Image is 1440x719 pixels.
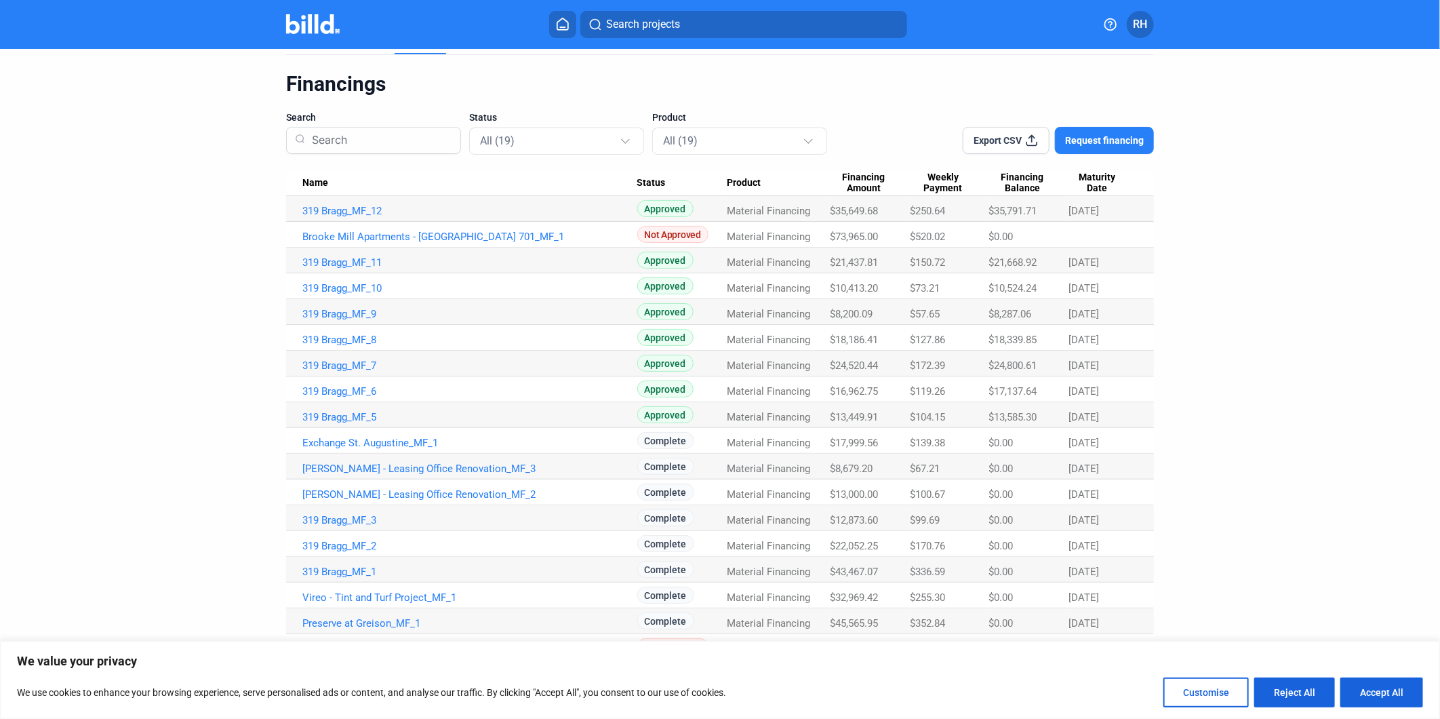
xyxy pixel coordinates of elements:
span: Complete [637,535,694,552]
span: Not Approved [637,638,708,655]
a: 319 Bragg_MF_12 [302,205,637,217]
span: Material Financing [727,359,810,372]
span: [DATE] [1068,359,1099,372]
span: $10,524.24 [988,282,1037,294]
span: $73,965.00 [830,231,878,243]
span: $119.26 [910,385,945,397]
span: $35,649.68 [830,205,878,217]
div: Maturity Date [1068,172,1138,195]
mat-select-trigger: All (19) [663,134,698,147]
a: 319 Bragg_MF_1 [302,566,637,578]
span: [DATE] [1068,514,1099,526]
span: $139.38 [910,437,945,449]
span: Financing Amount [830,172,898,195]
span: [DATE] [1068,385,1099,397]
a: 319 Bragg_MF_3 [302,514,637,526]
a: 319 Bragg_MF_11 [302,256,637,269]
span: Maturity Date [1068,172,1125,195]
span: $0.00 [988,437,1013,449]
span: $0.00 [988,463,1013,475]
p: We use cookies to enhance your browsing experience, serve personalised ads or content, and analys... [17,684,726,701]
span: $43,467.07 [830,566,878,578]
span: [DATE] [1068,308,1099,320]
span: $104.15 [910,411,945,423]
span: Complete [637,509,694,526]
button: Customise [1163,678,1249,707]
div: Financing Amount [830,172,910,195]
span: [DATE] [1068,617,1099,629]
span: [DATE] [1068,488,1099,501]
button: Accept All [1340,678,1423,707]
span: $8,200.09 [830,308,873,320]
a: [PERSON_NAME] - Leasing Office Renovation_MF_3 [302,463,637,475]
span: $8,287.06 [988,308,1031,320]
span: [DATE] [1068,437,1099,449]
span: Name [302,177,328,189]
span: Approved [637,252,694,269]
span: $0.00 [988,566,1013,578]
a: 319 Bragg_MF_8 [302,334,637,346]
span: $57.65 [910,308,940,320]
span: $18,339.85 [988,334,1037,346]
span: Material Financing [727,282,810,294]
span: Material Financing [727,308,810,320]
span: Material Financing [727,591,810,604]
span: $24,800.61 [988,359,1037,372]
input: Search [306,123,452,158]
a: Vireo - Tint and Turf Project_MF_1 [302,591,637,604]
span: $17,999.56 [830,437,878,449]
span: $127.86 [910,334,945,346]
span: [DATE] [1068,205,1099,217]
span: Export CSV [974,134,1022,147]
span: $250.64 [910,205,945,217]
span: Search [286,111,316,124]
span: Complete [637,561,694,578]
span: [DATE] [1068,591,1099,604]
span: Financing Balance [988,172,1056,195]
span: Material Financing [727,231,810,243]
span: $100.67 [910,488,945,501]
span: Request financing [1065,134,1144,147]
span: $18,186.41 [830,334,878,346]
button: Reject All [1254,678,1335,707]
a: Preserve at Greison_MF_1 [302,617,637,629]
a: [PERSON_NAME] - Leasing Office Renovation_MF_2 [302,488,637,501]
span: $16,962.75 [830,385,878,397]
span: [DATE] [1068,282,1099,294]
span: [DATE] [1068,256,1099,269]
mat-select-trigger: All (19) [480,134,515,147]
span: Material Financing [727,205,810,217]
span: $13,449.91 [830,411,878,423]
span: [DATE] [1068,540,1099,552]
span: $99.69 [910,514,940,526]
span: Material Financing [727,256,810,269]
span: Material Financing [727,411,810,423]
div: Financings [286,71,1154,97]
span: $22,052.25 [830,540,878,552]
span: $520.02 [910,231,945,243]
span: $73.21 [910,282,940,294]
span: $0.00 [988,231,1013,243]
span: $35,791.71 [988,205,1037,217]
span: $21,668.92 [988,256,1037,269]
span: Approved [637,200,694,217]
span: $13,000.00 [830,488,878,501]
span: $12,873.60 [830,514,878,526]
span: Material Financing [727,385,810,397]
span: Status [469,111,497,124]
span: $170.76 [910,540,945,552]
span: Product [727,177,761,189]
span: Material Financing [727,514,810,526]
span: Approved [637,381,694,397]
span: Complete [637,613,694,629]
span: Approved [637,303,694,320]
span: Product [652,111,686,124]
span: Search projects [606,16,680,33]
span: $0.00 [988,540,1013,552]
span: $45,565.95 [830,617,878,629]
a: 319 Bragg_MF_9 [302,308,637,320]
span: Complete [637,432,694,449]
span: Complete [637,458,694,475]
span: $150.72 [910,256,945,269]
span: Approved [637,277,694,294]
